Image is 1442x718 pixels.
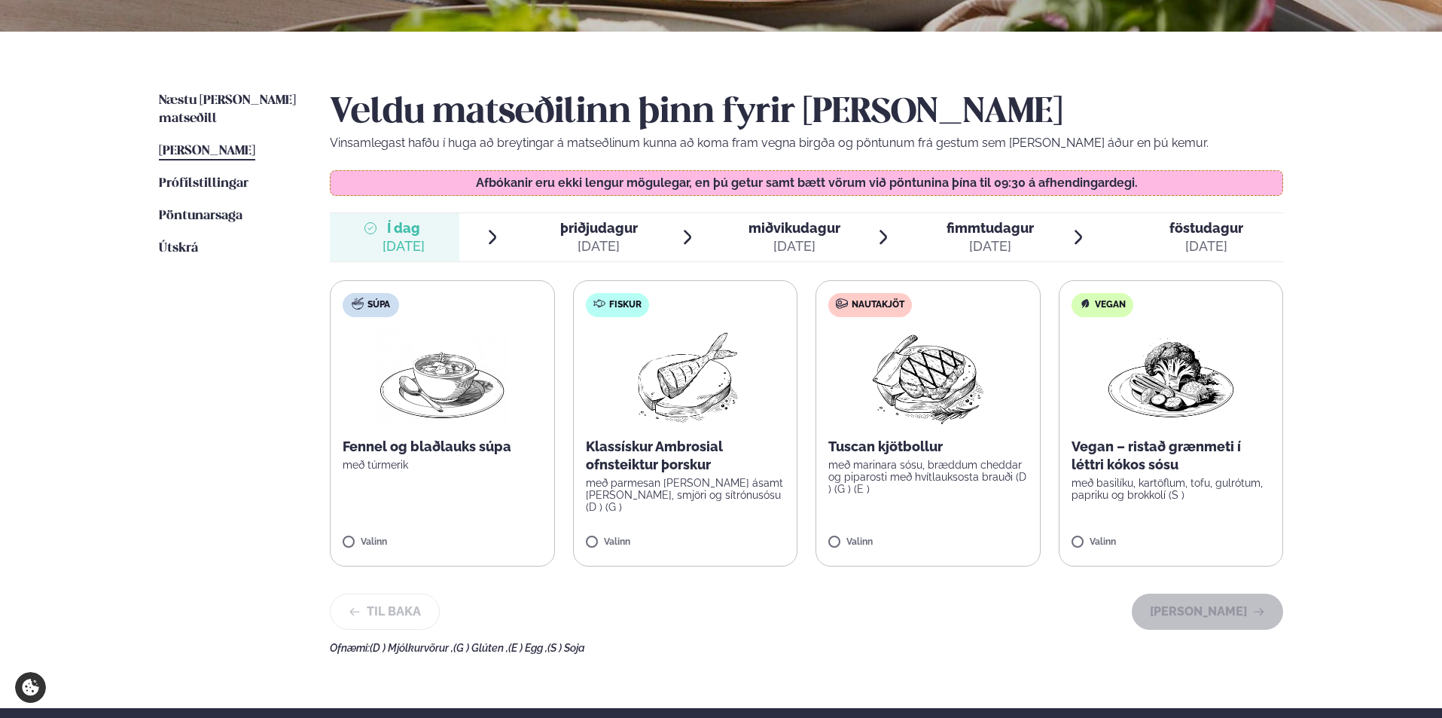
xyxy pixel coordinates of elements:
p: Tuscan kjötbollur [828,438,1028,456]
div: [DATE] [1169,237,1243,255]
span: Pöntunarsaga [159,209,242,222]
a: Næstu [PERSON_NAME] matseðill [159,92,300,128]
span: (G ) Glúten , [453,642,508,654]
div: [DATE] [560,237,638,255]
p: með basilíku, kartöflum, tofu, gulrótum, papriku og brokkolí (S ) [1072,477,1271,501]
span: Fiskur [609,299,642,311]
div: [DATE] [947,237,1034,255]
img: beef.svg [836,298,848,310]
div: Ofnæmi: [330,642,1283,654]
span: (D ) Mjólkurvörur , [370,642,453,654]
span: þriðjudagur [560,220,638,236]
img: Fish.png [618,329,751,426]
div: [DATE] [383,237,425,255]
p: Afbókanir eru ekki lengur mögulegar, en þú getur samt bætt vörum við pöntunina þína til 09:30 á a... [346,177,1268,189]
a: Útskrá [159,240,198,258]
a: [PERSON_NAME] [159,142,255,160]
button: Til baka [330,594,440,630]
p: Fennel og blaðlauks súpa [343,438,542,456]
span: miðvikudagur [748,220,840,236]
span: Súpa [367,299,390,311]
p: Vinsamlegast hafðu í huga að breytingar á matseðlinum kunna að koma fram vegna birgða og pöntunum... [330,134,1283,152]
button: [PERSON_NAME] [1132,594,1283,630]
p: Klassískur Ambrosial ofnsteiktur þorskur [586,438,785,474]
span: fimmtudagur [947,220,1034,236]
span: Næstu [PERSON_NAME] matseðill [159,94,296,125]
img: Vegan.png [1105,329,1237,426]
span: Útskrá [159,242,198,255]
a: Cookie settings [15,672,46,703]
img: soup.svg [352,298,364,310]
img: Vegan.svg [1079,298,1091,310]
a: Pöntunarsaga [159,207,242,225]
span: (S ) Soja [547,642,585,654]
span: Prófílstillingar [159,177,248,190]
span: Vegan [1095,299,1126,311]
span: Nautakjöt [852,299,904,311]
img: fish.svg [593,298,605,310]
div: [DATE] [748,237,840,255]
p: með parmesan [PERSON_NAME] ásamt [PERSON_NAME], smjöri og sítrónusósu (D ) (G ) [586,477,785,513]
span: föstudagur [1169,220,1243,236]
a: Prófílstillingar [159,175,248,193]
img: Beef-Meat.png [861,329,995,426]
p: Vegan – ristað grænmeti í léttri kókos sósu [1072,438,1271,474]
p: með túrmerik [343,459,542,471]
span: Í dag [383,219,425,237]
span: (E ) Egg , [508,642,547,654]
img: Soup.png [376,329,508,426]
p: með marinara sósu, bræddum cheddar og piparosti með hvítlauksosta brauði (D ) (G ) (E ) [828,459,1028,495]
h2: Veldu matseðilinn þinn fyrir [PERSON_NAME] [330,92,1283,134]
span: [PERSON_NAME] [159,145,255,157]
